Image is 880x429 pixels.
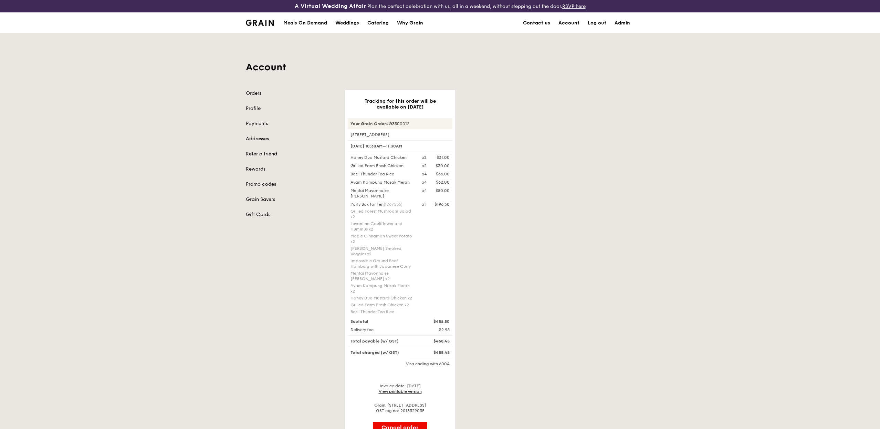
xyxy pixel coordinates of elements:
[246,12,274,33] a: GrainGrain
[350,309,414,315] div: Basil Thunder Tea Rice
[422,155,427,160] div: x2
[346,180,418,185] div: Ayam Kampung Masak Merah
[363,13,393,33] a: Catering
[422,202,426,207] div: x1
[436,180,450,185] div: $62.00
[246,90,337,97] a: Orders
[246,120,337,127] a: Payments
[422,163,427,168] div: x2
[346,327,418,333] div: Delivery fee
[436,171,450,177] div: $56.00
[346,171,418,177] div: Basil Thunder Tea Rice
[348,140,452,152] div: [DATE] 10:30AM–11:30AM
[350,246,414,257] div: [PERSON_NAME] Smoked Veggies x2
[335,13,359,33] div: Weddings
[246,105,337,112] a: Profile
[436,188,450,193] div: $80.00
[348,383,452,394] div: Invoice date: [DATE]
[422,188,427,193] div: x4
[350,258,414,269] div: Impossible Ground Beef Hamburg with Japanese Curry
[519,13,554,33] a: Contact us
[246,61,634,73] h1: Account
[346,350,418,355] div: Total charged (w/ GST)
[295,3,366,10] h3: A Virtual Wedding Affair
[350,221,414,232] div: Levantine Cauliflower and Hummus x2
[397,13,423,33] div: Why Grain
[422,171,427,177] div: x4
[393,13,427,33] a: Why Grain
[348,402,452,413] div: Grain, [STREET_ADDRESS] GST reg no: 201332903E
[434,202,450,207] div: $196.50
[418,350,454,355] div: $458.45
[418,319,454,324] div: $455.50
[246,135,337,142] a: Addresses
[348,132,452,137] div: [STREET_ADDRESS]
[418,338,454,344] div: $458.45
[246,211,337,218] a: Gift Cards
[418,327,454,333] div: $2.95
[437,155,450,160] div: $31.00
[350,233,414,244] div: Maple Cinnamon Sweet Potato x2
[610,13,634,33] a: Admin
[246,181,337,188] a: Promo codes
[350,121,386,126] strong: Your Grain Order
[350,302,414,308] div: Grilled Farm Fresh Chicken x2
[356,98,444,110] h3: Tracking for this order will be available on [DATE]
[379,389,422,394] a: View printable version
[367,13,389,33] div: Catering
[348,118,452,129] div: #G3300012
[348,361,452,367] div: Visa ending with 6004
[346,188,418,199] div: Mentai Mayonnaise [PERSON_NAME]
[436,163,450,168] div: $30.00
[350,208,414,219] div: Grilled Forest Mushroom Salad x2
[246,196,337,203] a: Grain Savers
[554,13,584,33] a: Account
[562,3,586,9] a: RSVP here
[346,163,418,168] div: Grilled Farm Fresh Chicken
[246,20,274,26] img: Grain
[283,13,327,33] div: Meals On Demand
[331,13,363,33] a: Weddings
[384,202,402,207] span: (1767555)
[350,202,414,207] div: Party Box for Ten
[346,319,418,324] div: Subtotal
[242,3,638,10] div: Plan the perfect celebration with us, all in a weekend, without stepping out the door.
[350,270,414,282] div: Mentai Mayonnaise [PERSON_NAME] x2
[350,295,414,301] div: Honey Duo Mustard Chicken x2
[350,283,414,294] div: Ayam Kampung Masak Merah x2
[346,155,418,160] div: Honey Duo Mustard Chicken
[422,180,427,185] div: x4
[350,339,399,344] span: Total payable (w/ GST)
[246,151,337,157] a: Refer a friend
[246,166,337,173] a: Rewards
[584,13,610,33] a: Log out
